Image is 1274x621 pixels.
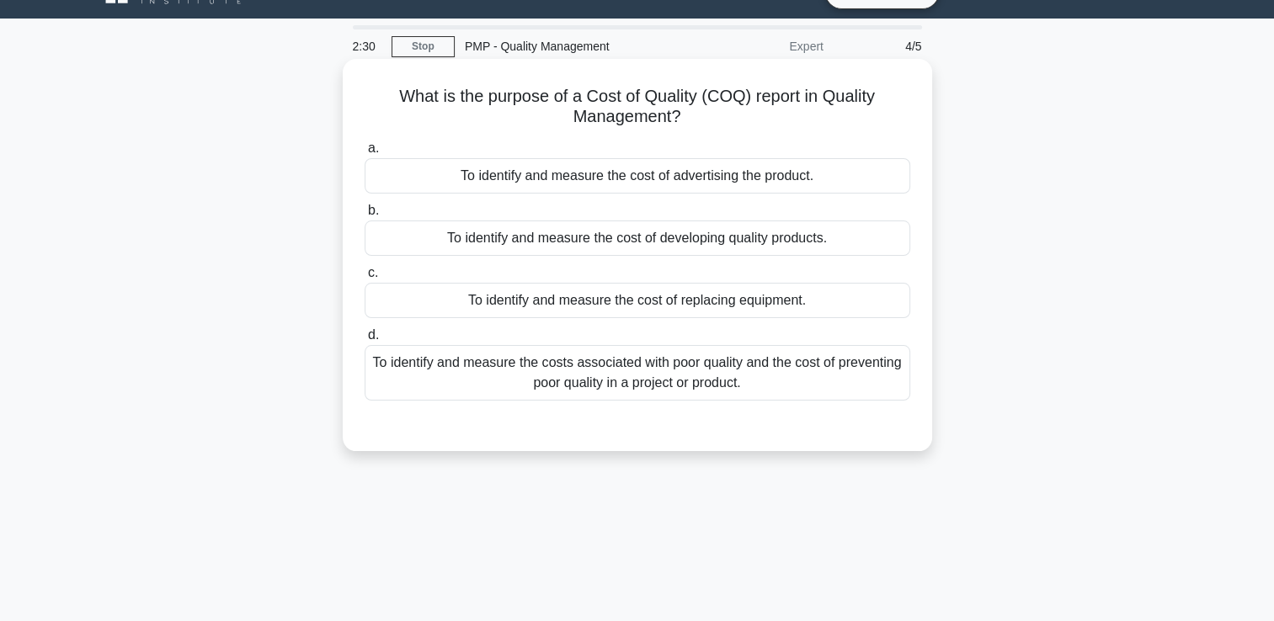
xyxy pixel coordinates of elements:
[365,345,910,401] div: To identify and measure the costs associated with poor quality and the cost of preventing poor qu...
[343,29,392,63] div: 2:30
[368,203,379,217] span: b.
[368,265,378,279] span: c.
[363,86,912,128] h5: What is the purpose of a Cost of Quality (COQ) report in Quality Management?
[365,220,910,256] div: To identify and measure the cost of developing quality products.
[368,141,379,155] span: a.
[686,29,834,63] div: Expert
[368,327,379,342] span: d.
[392,36,455,57] a: Stop
[365,158,910,194] div: To identify and measure the cost of advertising the product.
[834,29,932,63] div: 4/5
[365,283,910,318] div: To identify and measure the cost of replacing equipment.
[455,29,686,63] div: PMP - Quality Management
